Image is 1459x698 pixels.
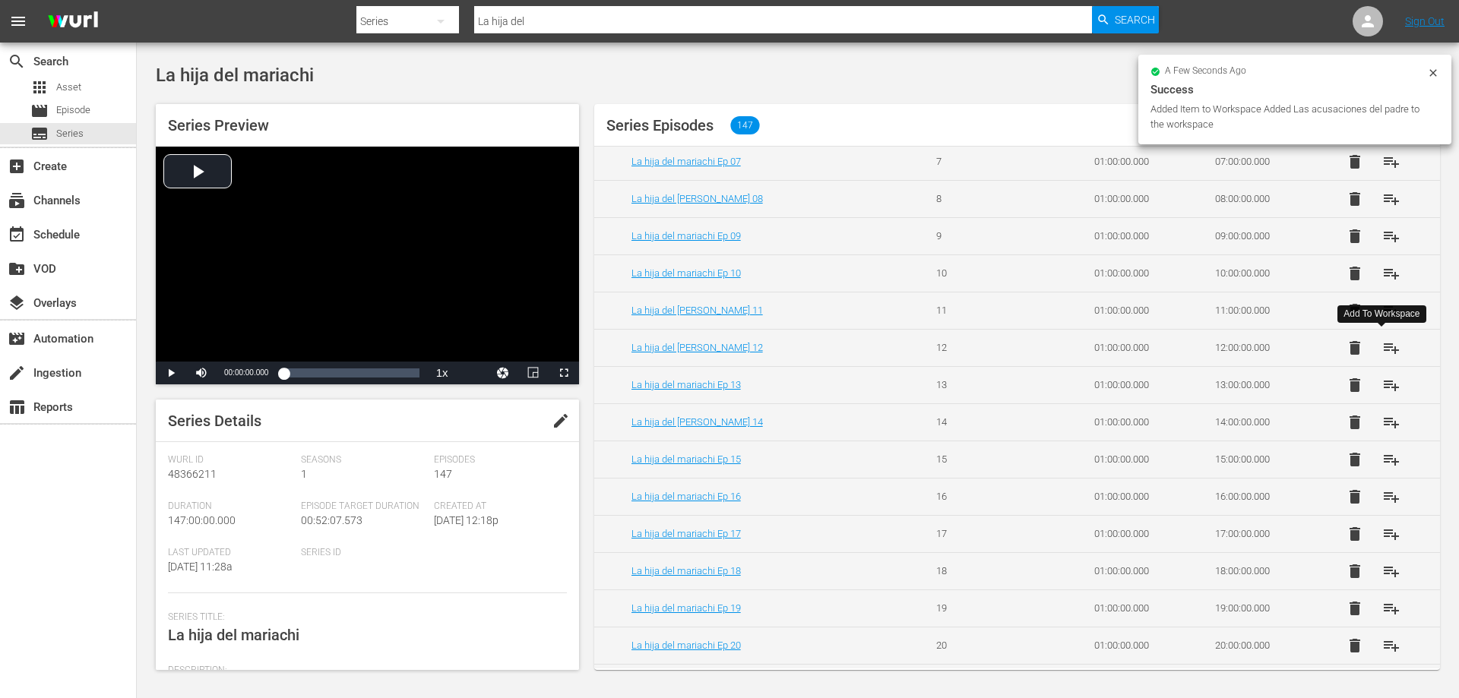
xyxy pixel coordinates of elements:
[1197,329,1318,366] td: 12:00:00.000
[168,116,269,134] span: Series Preview
[1115,6,1155,33] span: Search
[1197,627,1318,664] td: 20:00:00.000
[1346,525,1364,543] span: delete
[301,514,362,526] span: 00:52:07.573
[918,143,1040,180] td: 7
[224,368,268,377] span: 00:00:00.000
[1076,515,1198,552] td: 01:00:00.000
[631,528,741,539] a: La hija del mariachi Ep 17
[1076,143,1198,180] td: 01:00:00.000
[1382,264,1400,283] span: playlist_add
[56,80,81,95] span: Asset
[1382,599,1400,617] span: playlist_add
[1337,553,1373,589] button: delete
[1337,441,1373,478] button: delete
[1373,181,1410,217] button: playlist_add
[1382,636,1400,655] span: playlist_add
[1197,552,1318,589] td: 18:00:00.000
[434,514,498,526] span: [DATE] 12:18p
[1076,441,1198,478] td: 01:00:00.000
[1197,403,1318,441] td: 14:00:00.000
[1197,478,1318,515] td: 16:00:00.000
[631,379,741,390] a: La hija del mariachi Ep 13
[631,491,741,502] a: La hija del mariachi Ep 16
[1076,589,1198,627] td: 01:00:00.000
[1346,636,1364,655] span: delete
[1346,227,1364,245] span: delete
[1382,488,1400,506] span: playlist_add
[168,561,233,573] span: [DATE] 11:28a
[1197,366,1318,403] td: 13:00:00.000
[1337,627,1373,664] button: delete
[56,103,90,118] span: Episode
[168,665,559,677] span: Description:
[1346,264,1364,283] span: delete
[918,180,1040,217] td: 8
[1197,180,1318,217] td: 08:00:00.000
[631,453,741,465] a: La hija del mariachi Ep 15
[918,589,1040,627] td: 19
[1197,254,1318,292] td: 10:00:00.000
[1382,525,1400,543] span: playlist_add
[1076,478,1198,515] td: 01:00:00.000
[918,515,1040,552] td: 17
[434,468,452,480] span: 147
[1346,488,1364,506] span: delete
[301,468,307,480] span: 1
[1337,144,1373,180] button: delete
[168,412,261,430] span: Series Details
[1373,255,1410,292] button: playlist_add
[8,226,26,244] span: Schedule
[631,416,763,428] a: La hija del [PERSON_NAME] 14
[1337,516,1373,552] button: delete
[631,156,741,167] a: La hija del mariachi Ep 07
[918,292,1040,329] td: 11
[1197,515,1318,552] td: 17:00:00.000
[631,342,763,353] a: La hija del [PERSON_NAME] 12
[918,441,1040,478] td: 15
[631,267,741,279] a: La hija del mariachi Ep 10
[1373,330,1410,366] button: playlist_add
[606,116,714,134] span: Series Episodes
[8,330,26,348] span: Automation
[1076,292,1198,329] td: 01:00:00.000
[631,193,763,204] a: La hija del [PERSON_NAME] 08
[30,102,49,120] span: Episode
[9,12,27,30] span: menu
[1373,367,1410,403] button: playlist_add
[1337,218,1373,254] button: delete
[488,362,518,384] button: Jump To Time
[168,547,293,559] span: Last Updated
[1346,376,1364,394] span: delete
[1337,478,1373,515] button: delete
[1150,81,1439,99] div: Success
[1373,218,1410,254] button: playlist_add
[8,157,26,175] span: Create
[8,191,26,210] span: Channels
[186,362,217,384] button: Mute
[1337,292,1373,329] button: delete
[1346,190,1364,208] span: delete
[1346,599,1364,617] span: delete
[1076,254,1198,292] td: 01:00:00.000
[631,640,741,651] a: La hija del mariachi Ep 20
[1346,339,1364,357] span: delete
[301,454,426,466] span: Seasons
[552,412,570,430] span: edit
[1373,144,1410,180] button: playlist_add
[8,52,26,71] span: Search
[1346,153,1364,171] span: delete
[1076,180,1198,217] td: 01:00:00.000
[918,329,1040,366] td: 12
[1337,367,1373,403] button: delete
[1076,329,1198,366] td: 01:00:00.000
[56,126,84,141] span: Series
[301,547,426,559] span: Series ID
[1197,589,1318,627] td: 19:00:00.000
[549,362,579,384] button: Fullscreen
[1197,441,1318,478] td: 15:00:00.000
[301,501,426,513] span: Episode Target Duration
[1382,562,1400,580] span: playlist_add
[30,78,49,96] span: Asset
[631,230,741,242] a: La hija del mariachi Ep 09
